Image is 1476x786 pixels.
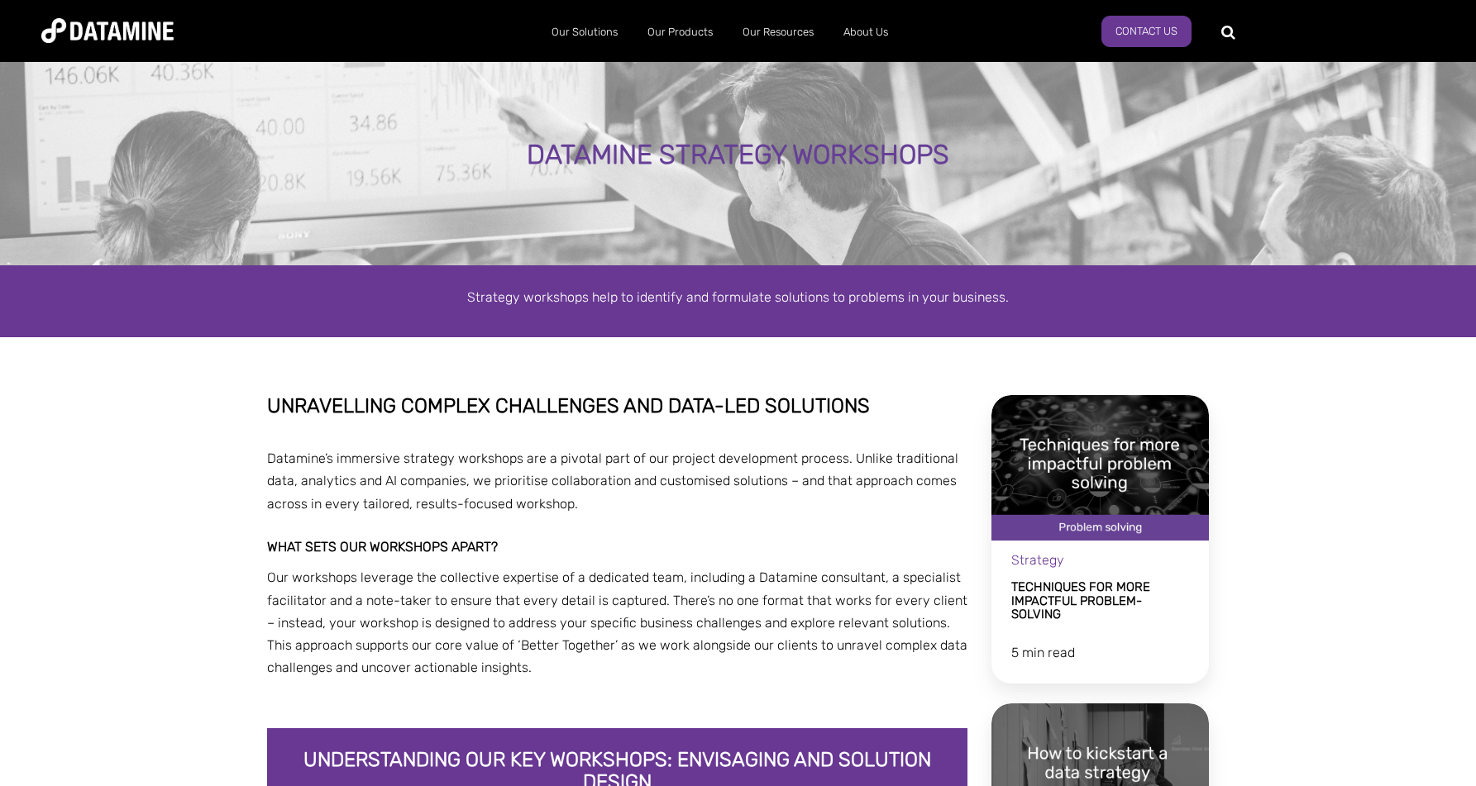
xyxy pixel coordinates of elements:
[169,141,1307,170] div: DATAMINE STRATEGY WORKSHOPS
[267,540,968,555] h3: What sets our workshops apart?
[1011,552,1064,568] span: Strategy
[728,11,829,54] a: Our Resources
[537,11,633,54] a: Our Solutions
[829,11,903,54] a: About Us
[633,11,728,54] a: Our Products
[267,450,958,511] span: Datamine’s immersive strategy workshops are a pivotal part of our project development process. Un...
[267,394,870,417] span: Unravelling complex challenges and data-led solutions
[1101,16,1192,47] a: Contact us
[41,18,174,43] img: Datamine
[267,569,967,675] span: Our workshops leverage the collective expertise of a dedicated team, including a Datamine consult...
[267,286,1210,308] p: Strategy workshops help to identify and formulate solutions to problems in your business.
